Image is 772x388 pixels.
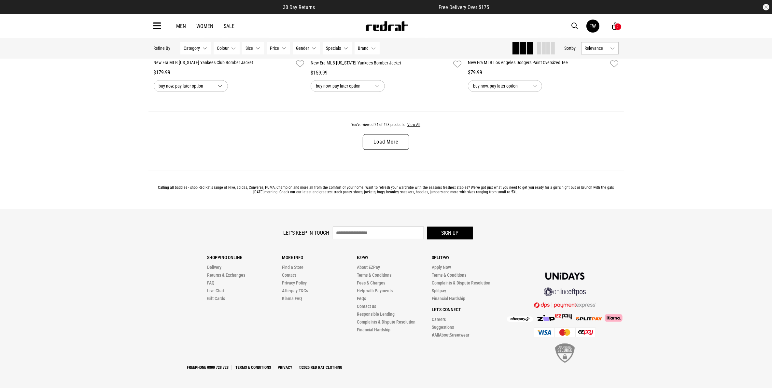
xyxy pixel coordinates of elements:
a: ©2025 Red Rat Clothing [297,365,345,370]
span: Relevance [585,46,608,51]
a: Complaints & Dispute Resolution [357,319,415,325]
a: Gift Cards [207,296,225,301]
img: SSL [555,343,575,363]
a: Live Chat [207,288,224,293]
a: Responsible Lending [357,312,395,317]
a: Apply Now [432,265,451,270]
span: Free Delivery Over $175 [439,4,489,10]
a: Load More [363,134,409,150]
a: Contact us [357,304,376,309]
button: Relevance [581,42,619,54]
a: Contact [282,272,296,278]
span: Brand [358,46,369,51]
img: Afterpay [507,316,533,322]
a: Find a Store [282,265,303,270]
button: Size [242,42,264,54]
span: 30 Day Returns [283,4,315,10]
img: online eftpos [544,287,586,296]
a: Complaints & Dispute Resolution [432,280,490,285]
a: Suggestions [432,325,454,330]
span: Colour [217,46,229,51]
a: Delivery [207,265,221,270]
img: Unidays [545,272,584,280]
img: DPS [534,302,596,308]
span: Gender [296,46,309,51]
p: More Info [282,255,357,260]
a: FAQs [357,296,366,301]
a: Privacy [275,365,295,370]
p: Calling all baddies - shop Red Rat's range of Nike, adidas, Converse, PUMA, Champion and more all... [154,185,619,194]
button: Colour [214,42,240,54]
a: Financial Hardship [357,327,390,332]
button: buy now, pay later option [154,80,228,92]
a: Women [197,23,214,29]
div: $179.99 [154,69,304,76]
div: $79.99 [468,69,619,76]
img: Splitpay [555,314,572,319]
a: #AllAboutStreetwear [432,332,469,338]
a: Terms & Conditions [233,365,274,370]
div: 2 [617,24,619,29]
button: Open LiveChat chat widget [5,3,25,22]
div: $159.99 [311,69,461,77]
p: Let's Connect [432,307,507,312]
a: FAQ [207,280,214,285]
button: buy now, pay later option [468,80,542,92]
a: Men [176,23,186,29]
a: Terms & Conditions [432,272,466,278]
a: About EZPay [357,265,380,270]
button: View All [407,122,421,128]
a: Splitpay [432,288,446,293]
p: Ezpay [357,255,432,260]
a: New Era MLB Los Angeles Dodgers Paint Oversized Tee [468,59,608,69]
button: Specials [323,42,352,54]
button: Sign up [427,227,473,239]
a: Financial Hardship [432,296,465,301]
a: Returns & Exchanges [207,272,245,278]
a: Privacy Policy [282,280,307,285]
a: Help with Payments [357,288,393,293]
span: Category [184,46,200,51]
button: Brand [355,42,380,54]
button: Price [267,42,290,54]
span: buy now, pay later option [473,82,527,90]
img: Redrat logo [365,21,408,31]
a: Fees & Charges [357,280,385,285]
a: Sale [224,23,235,29]
a: Afterpay T&Cs [282,288,308,293]
a: Klarna FAQ [282,296,302,301]
a: Terms & Conditions [357,272,391,278]
p: Refine By [154,46,171,51]
button: Gender [293,42,320,54]
a: New Era MLB [US_STATE] Yankees Bomber Jacket [311,60,451,69]
span: buy now, pay later option [159,82,213,90]
a: Freephone 0800 728 728 [185,365,232,370]
a: Careers [432,317,446,322]
a: New Era MLB [US_STATE] Yankees Club Bomber Jacket [154,59,294,69]
img: Klarna [602,314,623,321]
a: 2 [612,23,619,30]
label: Let's keep in touch [284,230,330,236]
span: Specials [326,46,341,51]
p: Splitpay [432,255,507,260]
p: Shopping Online [207,255,282,260]
button: Category [180,42,211,54]
span: You've viewed 24 of 428 products [351,122,404,127]
button: buy now, pay later option [311,80,385,92]
span: by [572,46,576,51]
iframe: Customer reviews powered by Trustpilot [328,4,426,10]
span: Price [270,46,279,51]
button: Sortby [565,44,576,52]
span: buy now, pay later option [316,82,370,90]
span: Size [246,46,253,51]
div: FW [590,23,596,29]
img: Zip [537,315,555,321]
img: Cards [534,327,596,337]
img: Splitpay [576,317,602,320]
